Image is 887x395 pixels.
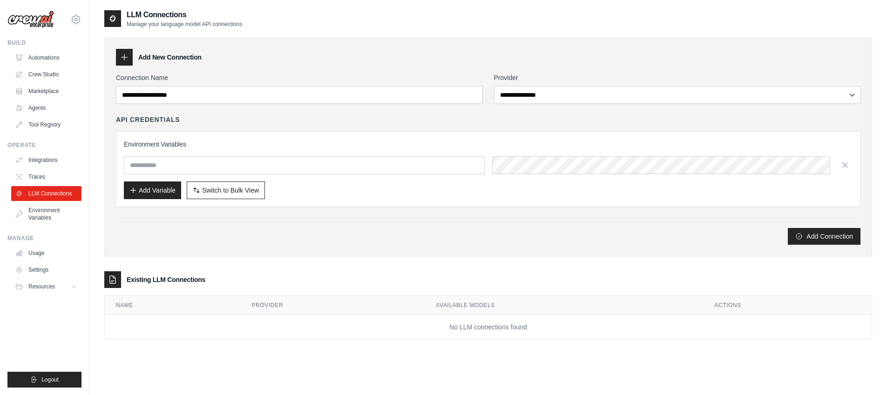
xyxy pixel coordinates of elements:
a: Traces [11,169,81,184]
h2: LLM Connections [127,9,242,20]
div: Manage [7,234,81,242]
label: Provider [494,73,861,82]
a: Agents [11,100,81,115]
a: Environment Variables [11,203,81,225]
a: Crew Studio [11,67,81,82]
th: Available Models [425,296,703,315]
th: Name [105,296,241,315]
span: Logout [41,376,59,383]
h3: Add New Connection [138,53,202,62]
button: Add Variable [124,181,181,199]
a: Integrations [11,153,81,167]
a: Marketplace [11,84,81,99]
td: No LLM connections found [105,315,872,340]
th: Actions [703,296,872,315]
button: Switch to Bulk View [187,181,265,199]
button: Logout [7,372,81,388]
h3: Existing LLM Connections [127,275,205,284]
label: Connection Name [116,73,483,82]
p: Manage your language model API connections [127,20,242,28]
th: Provider [241,296,425,315]
div: Build [7,39,81,47]
a: LLM Connections [11,186,81,201]
span: Switch to Bulk View [202,186,259,195]
h3: Environment Variables [124,140,853,149]
a: Automations [11,50,81,65]
span: Resources [28,283,55,290]
h4: API Credentials [116,115,180,124]
a: Settings [11,262,81,277]
button: Resources [11,279,81,294]
a: Tool Registry [11,117,81,132]
button: Add Connection [788,228,860,245]
div: Operate [7,141,81,149]
img: Logo [7,11,54,28]
a: Usage [11,246,81,261]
